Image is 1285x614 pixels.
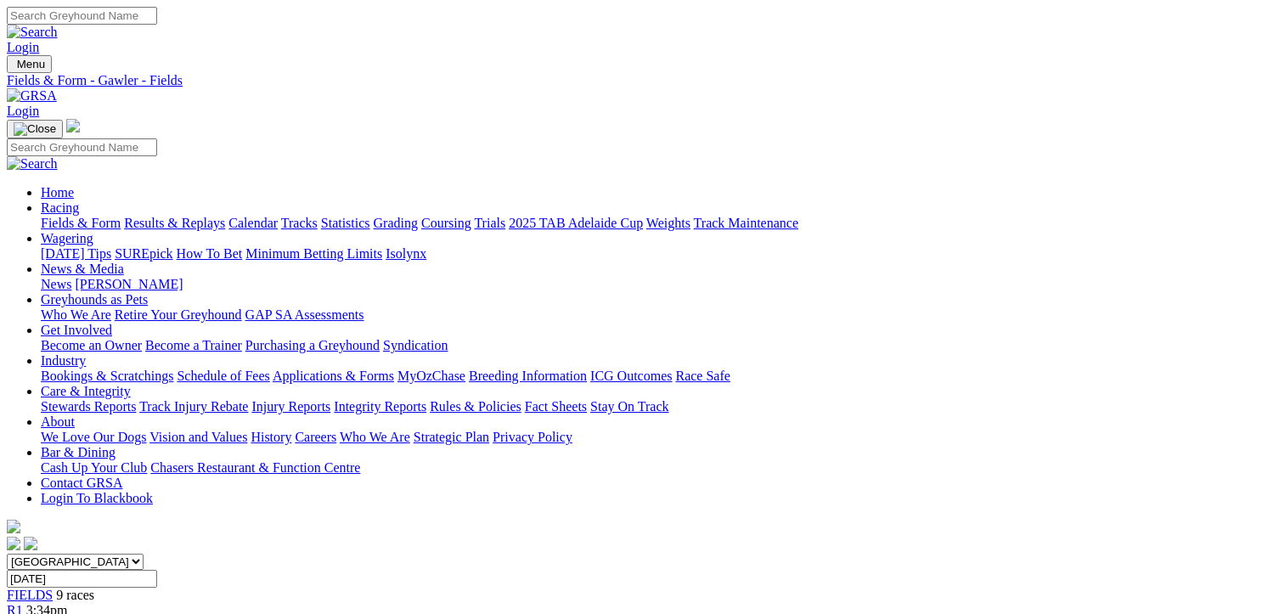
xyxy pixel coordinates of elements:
a: Login [7,40,39,54]
a: Tracks [281,216,318,230]
a: Strategic Plan [414,430,489,444]
a: Chasers Restaurant & Function Centre [150,460,360,475]
a: SUREpick [115,246,172,261]
a: Integrity Reports [334,399,426,414]
input: Search [7,7,157,25]
a: Calendar [228,216,278,230]
a: Become an Owner [41,338,142,352]
a: [PERSON_NAME] [75,277,183,291]
a: Track Maintenance [694,216,798,230]
a: Cash Up Your Club [41,460,147,475]
img: Search [7,156,58,172]
img: logo-grsa-white.png [7,520,20,533]
a: About [41,414,75,429]
a: Results & Replays [124,216,225,230]
a: Minimum Betting Limits [245,246,382,261]
a: GAP SA Assessments [245,307,364,322]
a: Applications & Forms [273,369,394,383]
a: We Love Our Dogs [41,430,146,444]
a: Fact Sheets [525,399,587,414]
a: History [251,430,291,444]
a: Privacy Policy [493,430,572,444]
a: Statistics [321,216,370,230]
a: Grading [374,216,418,230]
img: twitter.svg [24,537,37,550]
a: How To Bet [177,246,243,261]
button: Toggle navigation [7,120,63,138]
a: Stewards Reports [41,399,136,414]
a: Breeding Information [469,369,587,383]
a: Who We Are [340,430,410,444]
a: Weights [646,216,690,230]
a: Injury Reports [251,399,330,414]
a: MyOzChase [397,369,465,383]
img: Search [7,25,58,40]
div: Get Involved [41,338,1278,353]
a: Rules & Policies [430,399,521,414]
a: Syndication [383,338,448,352]
a: Become a Trainer [145,338,242,352]
a: Greyhounds as Pets [41,292,148,307]
a: Get Involved [41,323,112,337]
a: Home [41,185,74,200]
a: ICG Outcomes [590,369,672,383]
a: Coursing [421,216,471,230]
a: Trials [474,216,505,230]
a: [DATE] Tips [41,246,111,261]
a: Contact GRSA [41,476,122,490]
a: 2025 TAB Adelaide Cup [509,216,643,230]
a: FIELDS [7,588,53,602]
a: Vision and Values [149,430,247,444]
a: Care & Integrity [41,384,131,398]
button: Toggle navigation [7,55,52,73]
input: Search [7,138,157,156]
div: Care & Integrity [41,399,1278,414]
img: logo-grsa-white.png [66,119,80,132]
a: News & Media [41,262,124,276]
span: 9 races [56,588,94,602]
a: Login To Blackbook [41,491,153,505]
input: Select date [7,570,157,588]
div: Greyhounds as Pets [41,307,1278,323]
div: Racing [41,216,1278,231]
a: News [41,277,71,291]
a: Wagering [41,231,93,245]
a: Bookings & Scratchings [41,369,173,383]
a: Bar & Dining [41,445,116,459]
a: Schedule of Fees [177,369,269,383]
img: Close [14,122,56,136]
a: Careers [295,430,336,444]
div: News & Media [41,277,1278,292]
div: Industry [41,369,1278,384]
a: Racing [41,200,79,215]
a: Fields & Form - Gawler - Fields [7,73,1278,88]
div: Wagering [41,246,1278,262]
a: Race Safe [675,369,730,383]
a: Who We Are [41,307,111,322]
a: Stay On Track [590,399,668,414]
a: Purchasing a Greyhound [245,338,380,352]
span: Menu [17,58,45,70]
div: About [41,430,1278,445]
a: Isolynx [386,246,426,261]
a: Login [7,104,39,118]
a: Track Injury Rebate [139,399,248,414]
a: Industry [41,353,86,368]
a: Fields & Form [41,216,121,230]
a: Retire Your Greyhound [115,307,242,322]
img: facebook.svg [7,537,20,550]
img: GRSA [7,88,57,104]
div: Bar & Dining [41,460,1278,476]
